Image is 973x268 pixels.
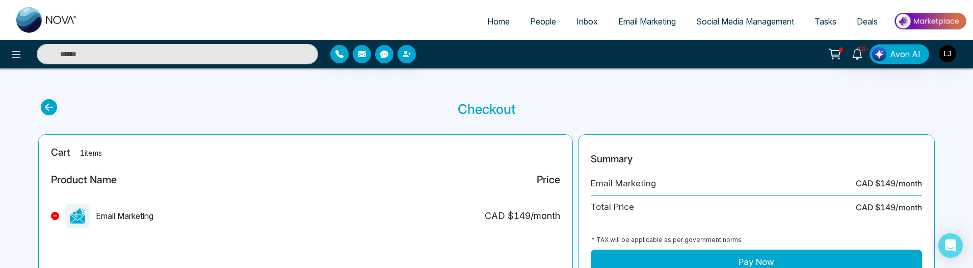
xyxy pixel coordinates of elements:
[51,172,117,187] div: Product Name
[847,12,888,31] a: Deals
[890,48,921,60] span: Avon AI
[591,201,634,214] div: Total Price
[845,44,870,62] a: 10+
[856,177,922,189] div: CAD $ 149 /month
[591,235,742,245] div: * TAX will be applicable as per government norms
[51,204,153,228] div: Email Marketing
[872,47,886,61] img: Lead Flow
[608,12,686,31] a: Email Marketing
[938,233,963,258] div: Open Intercom Messenger
[893,10,967,33] img: Market-place.gif
[804,12,847,31] a: Tasks
[566,12,608,31] a: Inbox
[870,44,929,64] button: Avon AI
[70,208,85,224] img: missing
[686,12,804,31] a: Social Media Management
[591,177,656,190] div: Email Marketing
[696,16,794,27] span: Social Media Management
[856,201,922,213] div: CAD $ 149 /month
[520,12,566,31] a: People
[857,16,878,27] span: Deals
[16,7,77,33] img: Nova CRM Logo
[485,209,560,223] div: CAD $ 149 /month
[530,16,556,27] span: People
[537,172,560,187] div: Price
[487,16,510,27] span: Home
[477,12,520,31] a: Home
[576,16,598,27] span: Inbox
[458,99,516,119] p: Checkout
[939,45,956,62] img: User Avatar
[51,147,560,159] h2: Cart
[814,16,836,27] span: Tasks
[618,16,676,27] span: Email Marketing
[857,44,866,54] span: 10+
[591,152,633,167] p: Summary
[80,149,102,157] span: 1 items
